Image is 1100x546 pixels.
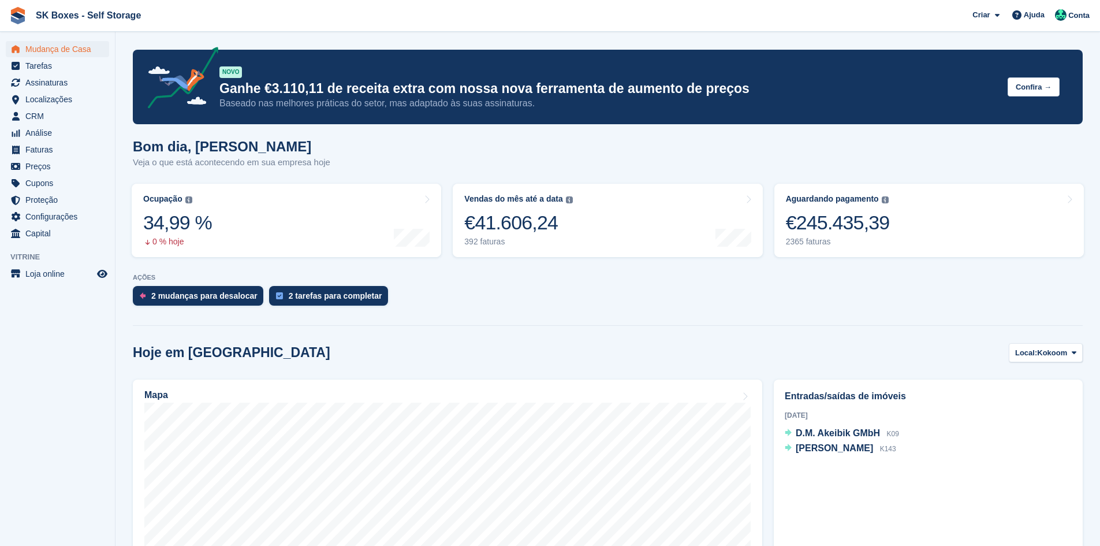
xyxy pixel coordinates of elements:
span: D.M. Akeibik GMbH [796,428,880,438]
div: €41.606,24 [464,211,572,235]
a: menu [6,175,109,191]
a: menu [6,225,109,242]
a: Vendas do mês até a data €41.606,24 392 faturas [453,184,762,257]
img: icon-info-grey-7440780725fd019a000dd9b08b2336e03edf1995a4989e88bcd33f0948082b44.svg [882,196,889,203]
a: Ocupação 34,99 % 0 % hoje [132,184,441,257]
span: Configurações [25,209,95,225]
span: Faturas [25,142,95,158]
div: 392 faturas [464,237,572,247]
img: task-75834270c22a3079a89374b754ae025e5fb1db73e45f91037f5363f120a921f8.svg [276,292,283,299]
div: 34,99 % [143,211,212,235]
a: Aguardando pagamento €245.435,39 2365 faturas [774,184,1084,257]
img: Cláudio Borges [1055,9,1067,21]
a: menu [6,91,109,107]
span: Local: [1015,347,1037,359]
div: Aguardando pagamento [786,194,879,204]
a: [PERSON_NAME] K143 [785,441,896,456]
a: menu [6,41,109,57]
div: 2365 faturas [786,237,890,247]
span: Preços [25,158,95,174]
h2: Mapa [144,390,168,400]
span: K143 [880,445,896,453]
a: menu [6,192,109,208]
span: K09 [887,430,899,438]
div: Vendas do mês até a data [464,194,562,204]
span: Mudança de Casa [25,41,95,57]
button: Local: Kokoom [1009,343,1083,362]
a: SK Boxes - Self Storage [31,6,146,25]
p: Baseado nas melhores práticas do setor, mas adaptado às suas assinaturas. [219,97,998,110]
img: move_outs_to_deallocate_icon-f764333ba52eb49d3ac5e1228854f67142a1ed5810a6f6cc68b1a99e826820c5.svg [140,292,146,299]
img: icon-info-grey-7440780725fd019a000dd9b08b2336e03edf1995a4989e88bcd33f0948082b44.svg [566,196,573,203]
span: Loja online [25,266,95,282]
h2: Entradas/saídas de imóveis [785,389,1072,403]
a: menu [6,158,109,174]
span: Assinaturas [25,75,95,91]
button: Confira → [1008,77,1060,96]
img: stora-icon-8386f47178a22dfd0bd8f6a31ec36ba5ce8667c1dd55bd0f319d3a0aa187defe.svg [9,7,27,24]
h2: Hoje em [GEOGRAPHIC_DATA] [133,345,330,361]
p: AÇÕES [133,274,1083,281]
div: 2 tarefas para completar [289,291,382,300]
a: menu [6,58,109,74]
span: Capital [25,225,95,242]
span: Vitrine [10,251,115,263]
a: menu [6,108,109,124]
span: Proteção [25,192,95,208]
span: Cupons [25,175,95,191]
span: Criar [972,9,990,21]
a: Loja de pré-visualização [95,267,109,281]
a: menu [6,142,109,158]
h1: Bom dia, [PERSON_NAME] [133,139,330,154]
a: menu [6,75,109,91]
span: Análise [25,125,95,141]
a: 2 mudanças para desalocar [133,286,269,311]
a: menu [6,125,109,141]
div: 0 % hoje [143,237,212,247]
p: Veja o que está acontecendo em sua empresa hoje [133,156,330,169]
div: NOVO [219,66,242,78]
span: Conta [1068,10,1090,21]
span: [PERSON_NAME] [796,443,873,453]
span: Tarefas [25,58,95,74]
a: 2 tarefas para completar [269,286,394,311]
a: D.M. Akeibik GMbH K09 [785,426,899,441]
div: Ocupação [143,194,182,204]
span: Localizações [25,91,95,107]
span: Kokoom [1037,347,1067,359]
div: 2 mudanças para desalocar [151,291,258,300]
img: icon-info-grey-7440780725fd019a000dd9b08b2336e03edf1995a4989e88bcd33f0948082b44.svg [185,196,192,203]
img: price-adjustments-announcement-icon-8257ccfd72463d97f412b2fc003d46551f7dbcb40ab6d574587a9cd5c0d94... [138,47,219,113]
span: CRM [25,108,95,124]
a: menu [6,209,109,225]
p: Ganhe €3.110,11 de receita extra com nossa nova ferramenta de aumento de preços [219,80,998,97]
div: €245.435,39 [786,211,890,235]
div: [DATE] [785,410,1072,421]
span: Ajuda [1024,9,1045,21]
a: menu [6,266,109,282]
